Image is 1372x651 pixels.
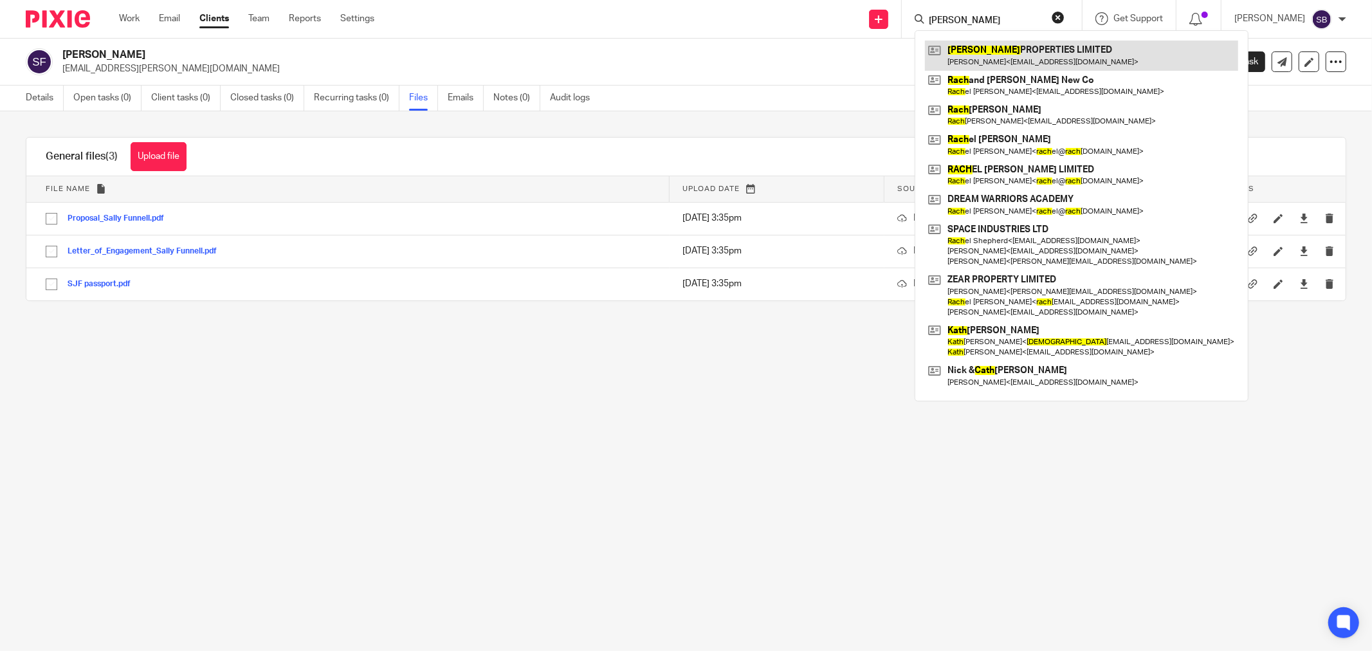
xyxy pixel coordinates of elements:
[39,272,64,297] input: Select
[682,277,872,290] p: [DATE] 3:35pm
[1299,244,1309,257] a: Download
[26,48,53,75] img: svg%3E
[199,12,229,25] a: Clients
[897,244,1191,257] p: Manual upload
[26,10,90,28] img: Pixie
[897,212,1191,225] p: Manual upload
[289,12,321,25] a: Reports
[550,86,599,111] a: Audit logs
[1299,277,1309,290] a: Download
[39,239,64,264] input: Select
[62,48,949,62] h2: [PERSON_NAME]
[68,214,174,223] button: Proposal_Sally Funnell.pdf
[68,280,140,289] button: SJF passport.pdf
[1312,9,1332,30] img: svg%3E
[26,86,64,111] a: Details
[493,86,540,111] a: Notes (0)
[682,212,872,225] p: [DATE] 3:35pm
[159,12,180,25] a: Email
[1234,12,1305,25] p: [PERSON_NAME]
[230,86,304,111] a: Closed tasks (0)
[409,86,438,111] a: Files
[73,86,142,111] a: Open tasks (0)
[314,86,399,111] a: Recurring tasks (0)
[131,142,187,171] button: Upload file
[119,12,140,25] a: Work
[46,185,90,192] span: File name
[928,15,1043,27] input: Search
[1113,14,1163,23] span: Get Support
[682,185,740,192] span: Upload date
[62,62,1171,75] p: [EMAIL_ADDRESS][PERSON_NAME][DOMAIN_NAME]
[46,150,118,163] h1: General files
[39,206,64,231] input: Select
[682,244,872,257] p: [DATE] 3:35pm
[248,12,270,25] a: Team
[68,247,226,256] button: Letter_of_Engagement_Sally Funnell.pdf
[105,151,118,161] span: (3)
[1052,11,1065,24] button: Clear
[1299,212,1309,225] a: Download
[897,277,1191,290] p: Manual upload
[897,185,931,192] span: Source
[448,86,484,111] a: Emails
[151,86,221,111] a: Client tasks (0)
[340,12,374,25] a: Settings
